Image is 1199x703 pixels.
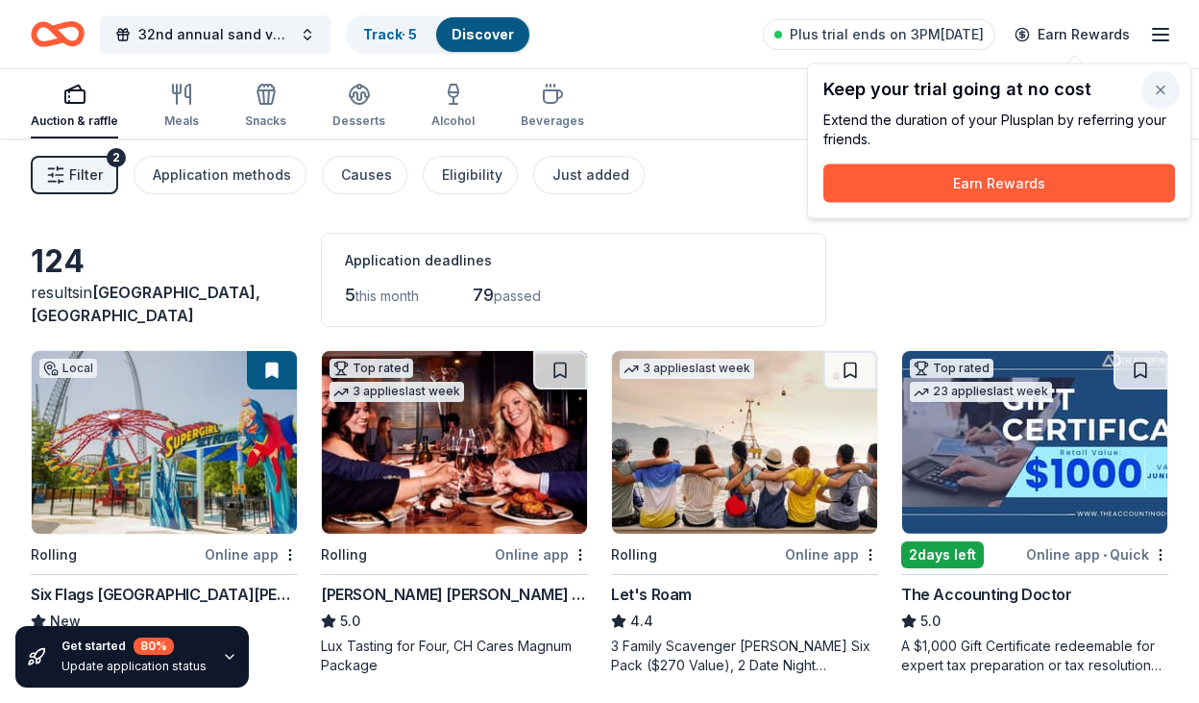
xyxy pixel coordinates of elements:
div: Desserts [332,113,385,129]
span: 5.0 [340,610,360,633]
a: Home [31,12,85,57]
button: Causes [322,156,407,194]
span: 79 [473,285,494,305]
span: [GEOGRAPHIC_DATA], [GEOGRAPHIC_DATA] [31,283,260,325]
div: Lux Tasting for Four, CH Cares Magnum Package [321,637,588,675]
button: Auction & raffle [31,75,118,138]
div: Snacks [245,113,286,129]
button: Eligibility [423,156,518,194]
button: Application methods [134,156,306,194]
span: in [31,283,260,325]
div: results [31,281,298,327]
span: • [1103,547,1107,563]
span: Filter [69,163,103,187]
div: Update application status [61,659,207,674]
div: Alcohol [431,113,475,129]
div: Extend the duration of your Plus plan by referring your friends. [823,111,1175,149]
div: Online app [495,542,588,566]
img: Image for The Accounting Doctor [902,351,1167,534]
a: Image for Let's Roam3 applieslast weekRollingOnline appLet's Roam4.43 Family Scavenger [PERSON_NA... [611,350,878,675]
button: Track· 5Discover [346,15,531,54]
div: 2 [107,148,126,167]
div: [PERSON_NAME] [PERSON_NAME] Winery and Restaurants [321,583,588,606]
div: Eligibility [442,163,502,187]
span: passed [494,288,541,304]
span: this month [355,288,419,304]
div: 80 % [134,638,174,655]
div: Causes [341,163,392,187]
div: Six Flags [GEOGRAPHIC_DATA][PERSON_NAME] [31,583,298,606]
div: Online app [785,542,878,566]
button: Snacks [245,75,286,138]
div: 2 days left [901,541,984,568]
div: Meals [164,113,199,129]
a: Track· 5 [363,26,417,42]
a: Image for Six Flags St. LouisLocalRollingOnline appSix Flags [GEOGRAPHIC_DATA][PERSON_NAME]NewOne... [31,350,298,656]
div: Beverages [521,113,584,129]
span: New [50,610,81,633]
div: Application methods [153,163,291,187]
button: Beverages [521,75,584,138]
div: Rolling [31,543,77,566]
a: Earn Rewards [1003,17,1141,52]
div: Auction & raffle [31,113,118,129]
button: Just added [533,156,645,194]
button: 32nd annual sand volleyball tournament [100,15,330,54]
div: Rolling [321,543,367,566]
img: Image for Let's Roam [612,351,877,534]
div: Let's Roam [611,583,692,606]
div: Top rated [910,359,993,378]
div: Rolling [611,543,657,566]
div: A $1,000 Gift Certificate redeemable for expert tax preparation or tax resolution services—recipi... [901,637,1168,675]
span: 5.0 [920,610,941,633]
img: Image for Six Flags St. Louis [32,351,297,534]
div: The Accounting Doctor [901,583,1072,606]
div: 3 Family Scavenger [PERSON_NAME] Six Pack ($270 Value), 2 Date Night Scavenger [PERSON_NAME] Two ... [611,637,878,675]
div: Application deadlines [345,249,802,272]
span: Plus trial ends on 3PM[DATE] [790,23,984,46]
a: Plus trial ends on 3PM[DATE] [763,19,995,50]
button: Meals [164,75,199,138]
div: Just added [552,163,629,187]
div: 3 applies last week [330,382,464,402]
div: Online app [205,542,298,566]
button: Filter2 [31,156,118,194]
span: 4.4 [630,610,653,633]
div: 124 [31,242,298,281]
a: Image for The Accounting DoctorTop rated23 applieslast week2days leftOnline app•QuickThe Accounti... [901,350,1168,675]
button: Alcohol [431,75,475,138]
button: Earn Rewards [823,164,1175,203]
div: Keep your trial going at no cost [823,80,1175,99]
span: 32nd annual sand volleyball tournament [138,23,292,46]
div: 3 applies last week [620,359,754,379]
button: Desserts [332,75,385,138]
a: Discover [452,26,514,42]
div: Top rated [330,359,413,378]
div: 23 applies last week [910,382,1052,402]
img: Image for Cooper's Hawk Winery and Restaurants [322,351,587,534]
div: Local [39,359,97,378]
a: Image for Cooper's Hawk Winery and RestaurantsTop rated3 applieslast weekRollingOnline app[PERSON... [321,350,588,675]
div: Online app Quick [1026,542,1168,566]
div: Get started [61,638,207,655]
span: 5 [345,285,355,305]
